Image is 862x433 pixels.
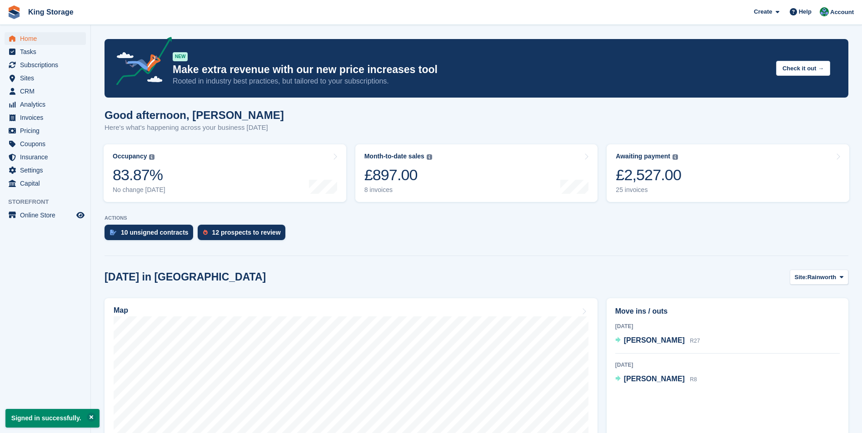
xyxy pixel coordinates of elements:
[20,98,75,111] span: Analytics
[5,45,86,58] a: menu
[673,154,678,160] img: icon-info-grey-7440780725fd019a000dd9b08b2336e03edf1995a4989e88bcd33f0948082b44.svg
[105,271,266,283] h2: [DATE] in [GEOGRAPHIC_DATA]
[20,151,75,163] span: Insurance
[105,109,284,121] h1: Good afternoon, [PERSON_NAME]
[615,306,840,317] h2: Move ins / outs
[114,306,128,315] h2: Map
[8,197,90,207] span: Storefront
[364,153,424,160] div: Month-to-date sales
[20,177,75,190] span: Capital
[364,166,432,184] div: £897.00
[616,186,681,194] div: 25 invoices
[25,5,77,20] a: King Storage
[5,59,86,71] a: menu
[20,59,75,71] span: Subscriptions
[5,98,86,111] a: menu
[149,154,154,160] img: icon-info-grey-7440780725fd019a000dd9b08b2336e03edf1995a4989e88bcd33f0948082b44.svg
[690,338,700,344] span: R27
[690,376,697,383] span: R8
[615,374,697,385] a: [PERSON_NAME] R8
[105,123,284,133] p: Here's what's happening across your business [DATE]
[754,7,772,16] span: Create
[807,273,837,282] span: Rainworth
[5,85,86,98] a: menu
[799,7,812,16] span: Help
[198,225,290,245] a: 12 prospects to review
[624,336,685,344] span: [PERSON_NAME]
[20,164,75,177] span: Settings
[113,166,165,184] div: 83.87%
[615,335,700,347] a: [PERSON_NAME] R27
[790,270,848,285] button: Site: Rainworth
[104,144,346,202] a: Occupancy 83.87% No change [DATE]
[173,63,769,76] p: Make extra revenue with our new price increases tool
[5,138,86,150] a: menu
[607,144,849,202] a: Awaiting payment £2,527.00 25 invoices
[20,124,75,137] span: Pricing
[616,166,681,184] div: £2,527.00
[20,45,75,58] span: Tasks
[5,32,86,45] a: menu
[113,186,165,194] div: No change [DATE]
[5,151,86,163] a: menu
[105,215,848,221] p: ACTIONS
[20,138,75,150] span: Coupons
[110,230,116,235] img: contract_signature_icon-13c848040528278c33f63329250d36e43548de30e8caae1d1a13099fd9432cc5.svg
[5,164,86,177] a: menu
[20,32,75,45] span: Home
[109,37,172,89] img: price-adjustments-announcement-icon-8257ccfd72463d97f412b2fc003d46551f7dbcb40ab6d574587a9cd5c0d94...
[427,154,432,160] img: icon-info-grey-7440780725fd019a000dd9b08b2336e03edf1995a4989e88bcd33f0948082b44.svg
[830,8,854,17] span: Account
[212,229,281,236] div: 12 prospects to review
[105,225,198,245] a: 10 unsigned contracts
[20,85,75,98] span: CRM
[75,210,86,221] a: Preview store
[7,5,21,19] img: stora-icon-8386f47178a22dfd0bd8f6a31ec36ba5ce8667c1dd55bd0f319d3a0aa187defe.svg
[5,72,86,84] a: menu
[624,375,685,383] span: [PERSON_NAME]
[795,273,807,282] span: Site:
[173,52,188,61] div: NEW
[20,111,75,124] span: Invoices
[121,229,189,236] div: 10 unsigned contracts
[5,111,86,124] a: menu
[820,7,829,16] img: John King
[615,322,840,330] div: [DATE]
[776,61,830,76] button: Check it out →
[203,230,208,235] img: prospect-51fa495bee0391a8d652442698ab0144808aea92771e9ea1ae160a38d050c398.svg
[364,186,432,194] div: 8 invoices
[5,409,100,428] p: Signed in successfully.
[5,209,86,221] a: menu
[5,177,86,190] a: menu
[355,144,598,202] a: Month-to-date sales £897.00 8 invoices
[20,72,75,84] span: Sites
[113,153,147,160] div: Occupancy
[616,153,670,160] div: Awaiting payment
[5,124,86,137] a: menu
[20,209,75,221] span: Online Store
[173,76,769,86] p: Rooted in industry best practices, but tailored to your subscriptions.
[615,361,840,369] div: [DATE]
